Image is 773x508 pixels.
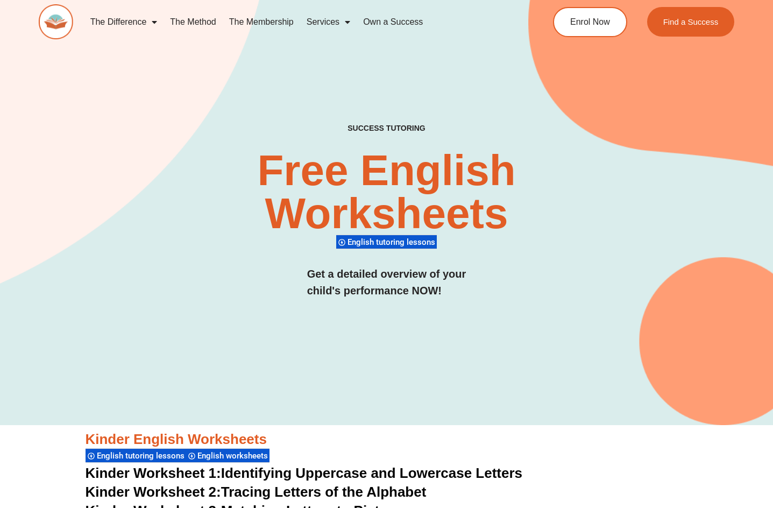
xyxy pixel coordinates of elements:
[348,237,438,247] span: English tutoring lessons
[223,10,300,34] a: The Membership
[97,451,188,461] span: English tutoring lessons
[86,465,221,481] span: Kinder Worksheet 1:
[86,484,221,500] span: Kinder Worksheet 2:
[86,484,427,500] a: Kinder Worksheet 2:Tracing Letters of the Alphabet
[300,10,357,34] a: Services
[307,266,466,299] h3: Get a detailed overview of your child's performance NOW!
[647,7,735,37] a: Find a Success
[570,18,610,26] span: Enrol Now
[336,235,437,249] div: English tutoring lessons
[84,10,513,34] nav: Menu
[86,448,186,463] div: English tutoring lessons
[164,10,222,34] a: The Method
[86,431,688,449] h3: Kinder English Worksheets
[197,451,271,461] span: English worksheets
[157,149,616,235] h2: Free English Worksheets​
[553,7,627,37] a: Enrol Now
[357,10,429,34] a: Own a Success
[84,10,164,34] a: The Difference
[283,124,490,133] h4: SUCCESS TUTORING​
[663,18,719,26] span: Find a Success
[86,465,523,481] a: Kinder Worksheet 1:Identifying Uppercase and Lowercase Letters
[186,448,270,463] div: English worksheets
